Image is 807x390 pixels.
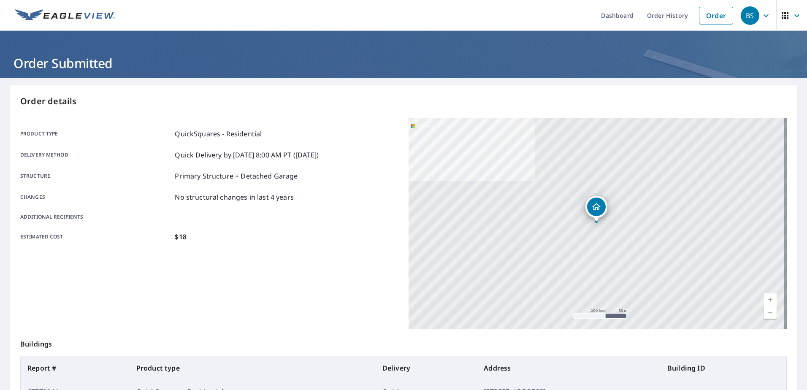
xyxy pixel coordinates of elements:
[175,171,298,181] p: Primary Structure + Detached Garage
[20,129,171,139] p: Product type
[741,6,759,25] div: BS
[175,150,319,160] p: Quick Delivery by [DATE] 8:00 AM PT ([DATE])
[20,329,787,356] p: Buildings
[10,54,797,72] h1: Order Submitted
[661,356,786,380] th: Building ID
[20,232,171,242] p: Estimated cost
[376,356,477,380] th: Delivery
[699,7,733,24] a: Order
[175,129,262,139] p: QuickSquares - Residential
[20,171,171,181] p: Structure
[585,196,607,222] div: Dropped pin, building 1, Residential property, 6150 Riverwood Dr Atlanta, GA 30328
[20,95,787,108] p: Order details
[20,192,171,202] p: Changes
[764,306,777,319] a: Current Level 17, Zoom Out
[175,192,294,202] p: No structural changes in last 4 years
[20,213,171,221] p: Additional recipients
[477,356,661,380] th: Address
[175,232,186,242] p: $18
[764,293,777,306] a: Current Level 17, Zoom In
[130,356,376,380] th: Product type
[15,9,115,22] img: EV Logo
[20,150,171,160] p: Delivery method
[21,356,130,380] th: Report #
